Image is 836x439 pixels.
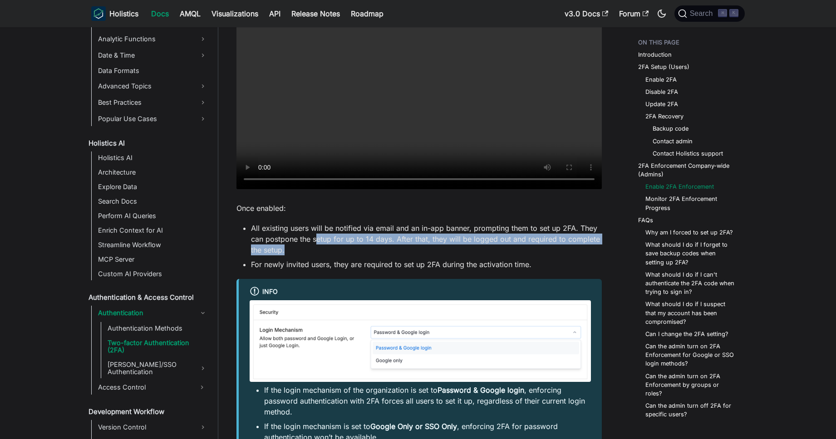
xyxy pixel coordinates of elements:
a: Enrich Context for AI [95,224,210,237]
a: 2FA Recovery [645,112,684,121]
a: Can the admin turn on 2FA Enforcement for Google or SSO login methods? [645,342,736,368]
a: Access Control [95,380,194,395]
a: Contact admin [653,137,693,146]
a: HolisticsHolistics [91,6,138,21]
a: Enable 2FA [645,75,677,84]
a: v3.0 Docs [559,6,614,21]
a: Enable 2FA Enforcement [645,182,714,191]
a: Architecture [95,166,210,179]
a: FAQs [638,216,653,224]
kbd: ⌘ [718,9,727,17]
a: Two-factor Authentication (2FA) [105,337,210,356]
nav: Docs sidebar [82,27,218,439]
a: Can the admin turn off 2FA for specific users? [645,401,736,419]
a: Update 2FA [645,100,678,108]
a: Why am I forced to set up 2FA? [645,228,733,237]
a: Development Workflow [86,405,210,418]
a: Release Notes [286,6,345,21]
li: For newly invited users, they are required to set up 2FA during the activation time. [251,259,602,270]
a: Docs [146,6,174,21]
a: Forum [614,6,654,21]
a: What should I do if I forget to save backup codes when setting up 2FA? [645,240,736,267]
a: Perform AI Queries [95,210,210,222]
a: Backup code [653,124,688,133]
a: What should I do if I suspect that my account has been compromised? [645,300,736,326]
strong: Google Only or SSO Only [370,422,457,431]
a: [PERSON_NAME]/SSO Authentication [105,358,210,378]
a: API [264,6,286,21]
a: Introduction [638,50,672,59]
a: Best Practices [95,95,210,110]
a: Search Docs [95,195,210,208]
a: Monitor 2FA Enforcement Progress [645,195,736,212]
a: Analytic Functions [95,32,210,46]
a: Contact Holistics support [653,149,723,158]
a: Advanced Topics [95,79,210,93]
img: Login mechanisms [250,300,591,382]
a: Authentication [95,306,210,320]
a: Visualizations [206,6,264,21]
p: Once enabled: [236,203,602,214]
a: What should I do if I can't authenticate the 2FA code when trying to sign in? [645,270,736,297]
a: Roadmap [345,6,389,21]
a: Streamline Workflow [95,239,210,251]
img: Holistics [91,6,106,21]
a: Popular Use Cases [95,112,210,126]
a: Date & Time [95,48,210,63]
a: Can I change the 2FA setting? [645,330,728,338]
a: Holistics AI [86,137,210,150]
a: Data Formats [95,64,210,77]
a: Version Control [95,420,210,434]
button: Search (Command+K) [674,5,745,22]
a: Holistics AI [95,151,210,164]
a: AMQL [174,6,206,21]
a: 2FA Enforcement Company-wide (Admins) [638,161,739,179]
button: Expand sidebar category 'Access Control' [194,380,210,395]
div: info [250,286,591,298]
strong: Password & Google login [438,385,524,395]
a: MCP Server [95,253,210,266]
kbd: K [729,9,738,17]
a: Custom AI Providers [95,268,210,280]
a: Authentication Methods [105,322,210,335]
a: Authentication & Access Control [86,291,210,304]
li: All existing users will be notified via email and an in-app banner, prompting them to set up 2FA.... [251,223,602,255]
li: If the login mechanism of the organization is set to , enforcing password authentication with 2FA... [264,385,591,417]
a: Explore Data [95,180,210,193]
a: 2FA Setup (Users) [638,63,689,71]
span: Search [687,10,718,18]
a: Disable 2FA [645,88,678,96]
a: Can the admin turn on 2FA Enforcement by groups or roles? [645,372,736,398]
b: Holistics [109,8,138,19]
button: Switch between dark and light mode (currently dark mode) [654,6,669,21]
